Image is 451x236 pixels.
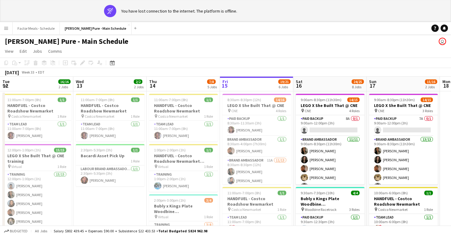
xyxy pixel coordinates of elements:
span: 2:00pm-3:00pm (1h) [154,198,186,203]
span: Costco Newmarket [158,114,188,119]
a: View [2,47,16,55]
button: Budgeted [3,228,29,234]
span: 19/21 [278,79,291,84]
span: Total Budgeted $824 962.98 [158,229,207,233]
h3: HANDFUEL - Costco Roadshow Newmarket [2,103,71,114]
app-job-card: 11:00am-7:00pm (8h)1/1HANDFUEL - Costco Roadshow Newmarket Costco Newmarket1 RoleTeam Lead1/111:0... [222,187,291,235]
app-job-card: 11:00am-7:00pm (8h)1/1HANDFUEL - Costco Roadshow Newmarket Costco Newmarket1 RoleTeam Lead1/111:0... [2,94,71,142]
span: 16 [295,82,303,89]
span: 14 [148,82,157,89]
h3: HANDFUEL - Costco Roadshow Newmarket [369,196,438,207]
span: 1 Role [204,215,213,219]
span: 10:00am-6:00pm (8h) [374,191,408,195]
span: Virtual [158,164,168,169]
h3: Bacardi Asset Pick Up [76,153,145,158]
span: 14/16 [274,97,286,102]
button: Factor Meals - Schedule [13,22,60,34]
span: 1/1 [424,191,433,195]
span: 13 [75,82,84,89]
span: 1 Role [57,164,66,169]
app-job-card: 8:30am-8:30pm (12h)14/16LEGO X She Built That @ CNE CNE4 RolesPaid Backup1/18:30am-11:30am (3h)[P... [222,94,291,185]
app-card-role: Paid Backup1/18:30am-11:30am (3h)[PERSON_NAME] [222,115,291,136]
app-job-card: 10:00am-6:00pm (8h)1/1HANDFUEL - Costco Roadshow Newmarket Costco Newmarket1 RoleTeam Lead1/110:0... [369,187,438,235]
span: 7/8 [207,79,216,84]
h3: HANDFUEL - Costco Roadshow Newmarket [76,103,145,114]
app-job-card: 11:00am-7:00pm (8h)1/1HANDFUEL - Costco Roadshow Newmarket Costco Newmarket1 RoleTeam Lead1/111:0... [76,94,145,142]
span: 24/25 [352,79,364,84]
span: Virtual [158,215,168,219]
h3: HANDFUEL - Costco Roadshow Newmarket [149,103,218,114]
app-card-role: Team Lead1/111:00am-7:00pm (8h)[PERSON_NAME] [149,121,218,142]
span: 12 [2,82,10,89]
app-card-role: Paid Backup1/19:30am-12:30pm (3h)[PERSON_NAME] [296,214,364,235]
span: 1:00pm-2:00pm (1h) [154,148,186,152]
h3: Bubly x Kings Plate Woodbine [GEOGRAPHIC_DATA] [296,196,364,207]
span: Tue [2,79,10,84]
span: 16/16 [58,79,71,84]
h3: Bubly x Kings Plate Woodbine [GEOGRAPHIC_DATA] [149,203,218,214]
app-card-role: Team Lead1/111:00am-7:00pm (8h)[PERSON_NAME] [76,121,145,142]
span: 1/1 [204,148,213,152]
span: 17 [368,82,376,89]
span: 3 Roles [422,108,433,113]
span: Mon [442,79,450,84]
app-user-avatar: Tifany Scifo [439,38,446,45]
div: You have lost connection to the internet. The platform is offline. [121,8,237,14]
span: Fri [222,79,228,84]
app-card-role: Training1/11:00pm-2:00pm (1h)[PERSON_NAME] [149,171,218,192]
div: 2 Jobs [134,85,144,89]
span: 1 Role [204,164,213,169]
app-job-card: 9:00am-8:30pm (11h30m)14/15LEGO X She Built That @ CNE CNE3 RolesPaid Backup7A0/19:00am-12:00pm (... [369,94,438,185]
span: Sat [296,79,303,84]
span: 11:00am-7:00pm (8h) [81,97,114,102]
span: Edit [20,48,27,54]
span: 4/4 [351,191,360,195]
span: 1/1 [204,97,213,102]
span: 2/2 [134,79,142,84]
span: Costco Newmarket [85,114,114,119]
app-card-role: Paid Backup8A0/19:00am-12:00pm (3h) [296,115,364,136]
span: 9:00am-8:30pm (11h30m) [301,97,341,102]
span: 1 Role [131,159,140,163]
span: 1 Role [424,207,433,212]
div: [DATE] [5,69,19,75]
span: 4 Roles [349,108,360,113]
span: 4 Roles [276,108,286,113]
app-card-role: Team Lead1/110:00am-6:00pm (8h)![PERSON_NAME] [369,214,438,235]
span: 1 Role [131,114,140,119]
div: 1:00pm-2:00pm (1h)1/1HANDFUEL - Costco Roadshow Newmarket Training Virtual1 RoleTraining1/11:00pm... [149,144,218,192]
span: Week 33 [20,70,36,74]
span: Costco Newmarket [231,207,261,212]
h3: LEGO X She Built That @ CNE [296,103,364,108]
span: 9:00am-8:30pm (11h30m) [374,97,415,102]
span: Thu [149,79,157,84]
div: 11:00am-7:00pm (8h)1/1HANDFUEL - Costco Roadshow Newmarket Costco Newmarket1 RoleTeam Lead1/111:0... [149,94,218,142]
app-card-role: Paid Backup7A0/19:00am-12:00pm (3h) [369,115,438,136]
app-job-card: 12:00pm-1:00pm (1h)15/15LEGO X She Built That @ CNE training Virtual1 RoleTraining15/1512:00pm-1:... [2,144,71,235]
span: All jobs [34,229,48,233]
span: 11:00am-7:00pm (8h) [154,97,188,102]
div: 9:00am-8:30pm (11h30m)14/15LEGO X She Built That @ CNE CNE4 RolesPaid Backup8A0/19:00am-12:00pm (... [296,94,364,185]
span: 11:00am-7:00pm (8h) [227,191,261,195]
span: CNE [378,108,384,113]
div: Salary $802 439.45 + Expenses $90.00 + Subsistence $22 433.53 = [54,229,207,233]
span: 8:30am-8:30pm (12h) [227,97,261,102]
h3: LEGO X She Built That @ CNE training [2,153,71,164]
span: CNE [305,108,311,113]
span: Costco Newmarket [378,207,408,212]
span: ! [379,225,382,229]
span: 1 Role [204,114,213,119]
span: Wed [76,79,84,84]
app-card-role: Labour Brand Ambassadors1/12:30pm-5:30pm (3h)[PERSON_NAME] [76,166,145,186]
app-job-card: 2:30pm-5:30pm (3h)1/1Bacardi Asset Pick Up1 RoleLabour Brand Ambassadors1/12:30pm-5:30pm (3h)[PER... [76,144,145,186]
div: 2 Jobs [425,85,437,89]
app-card-role: Team Lead1/111:00am-7:00pm (8h)![PERSON_NAME] [222,214,291,235]
span: 14/15 [347,97,360,102]
span: Budgeted [10,229,28,233]
span: 14/15 [421,97,433,102]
